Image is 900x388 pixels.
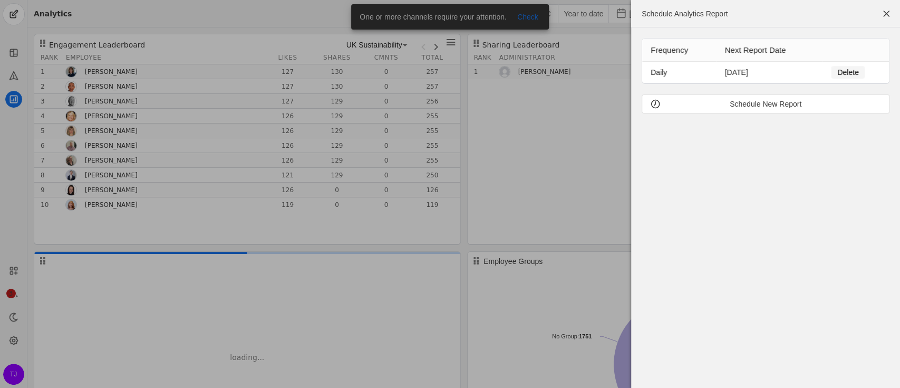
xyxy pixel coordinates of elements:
[831,66,865,79] button: Delete
[642,62,716,83] td: Daily
[642,8,728,19] div: Schedule Analytics Report
[716,62,822,83] td: [DATE]
[642,94,889,113] button: Schedule New Report
[642,39,716,62] th: Frequency
[837,67,858,78] span: Delete
[650,99,881,109] div: Schedule New Report
[716,39,822,62] th: Next Report Date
